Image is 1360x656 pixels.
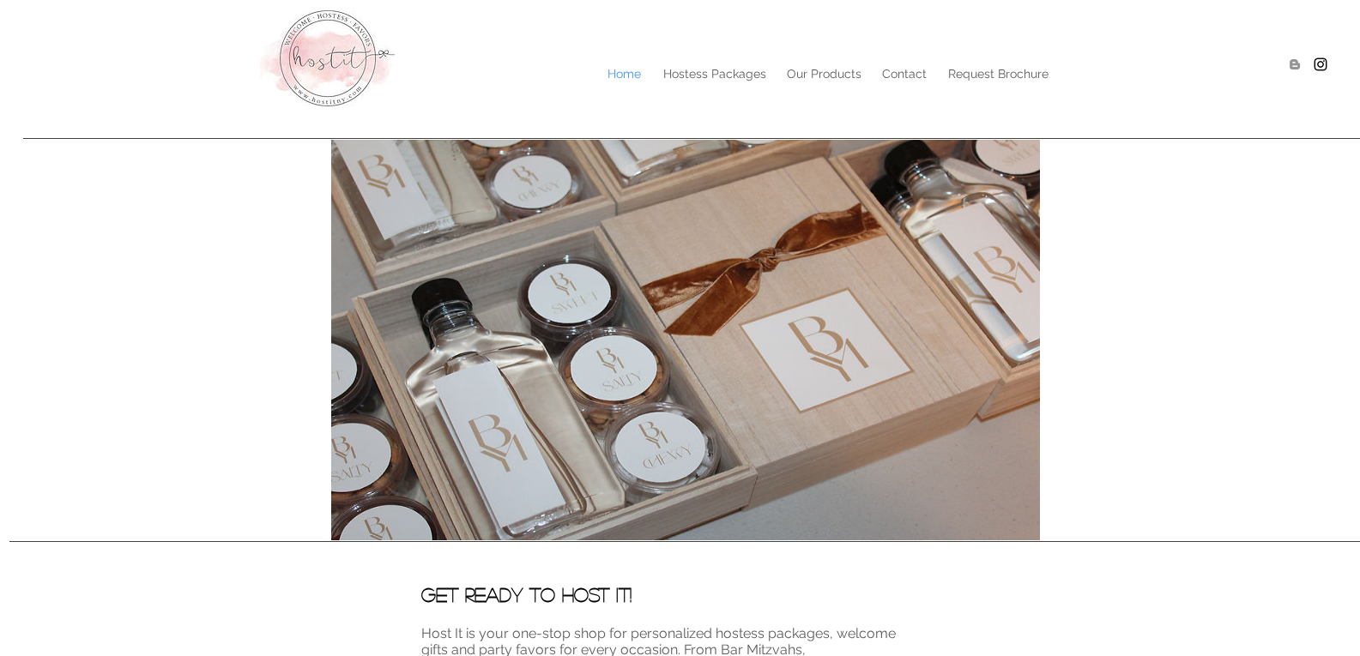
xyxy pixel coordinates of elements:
[873,61,935,87] p: Contact
[1312,56,1329,73] img: Hostitny
[937,61,1060,87] a: Request Brochure
[940,61,1057,87] p: Request Brochure
[652,61,776,87] a: Hostess Packages
[595,61,652,87] a: Home
[599,61,650,87] p: Home
[1286,56,1329,73] ul: Social Bar
[421,585,632,604] span: Get Ready to Host It!
[1286,56,1303,73] img: Blogger
[655,61,775,87] p: Hostess Packages
[871,61,937,87] a: Contact
[338,61,1060,87] nav: Site
[776,61,871,87] a: Our Products
[778,61,870,87] p: Our Products
[331,140,1040,540] img: IMG_3857.JPG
